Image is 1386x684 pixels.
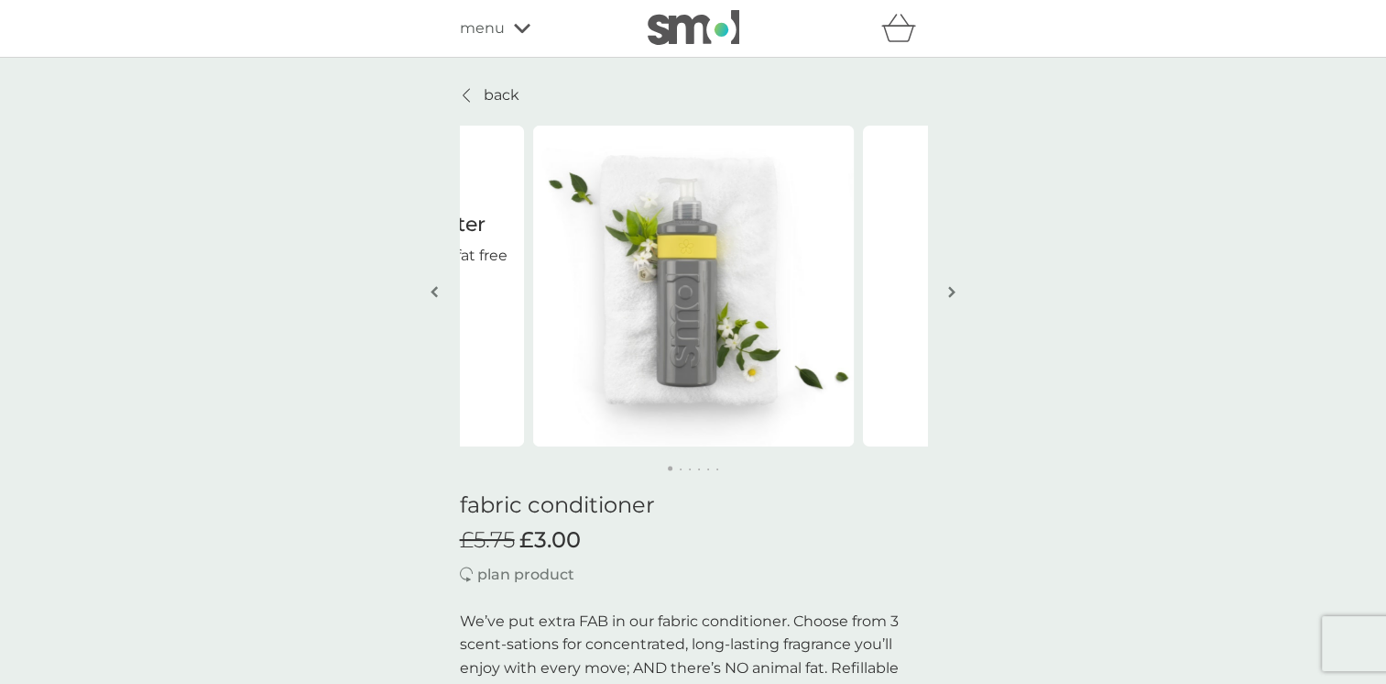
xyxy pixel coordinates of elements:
[484,83,519,107] p: back
[948,285,955,299] img: right-arrow.svg
[460,17,505,40] span: menu
[460,527,515,554] span: £5.75
[460,492,927,519] h1: fabric conditioner
[460,83,519,107] a: back
[648,10,739,45] img: smol
[881,10,927,47] div: basket
[477,563,574,587] p: plan product
[519,527,581,554] span: £3.00
[431,285,438,299] img: left-arrow.svg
